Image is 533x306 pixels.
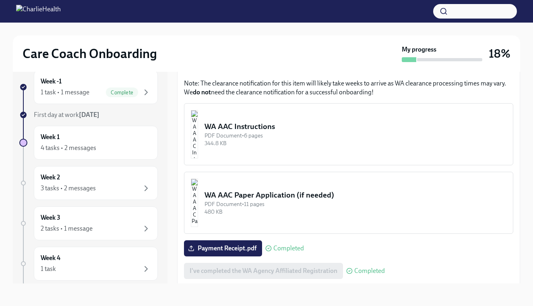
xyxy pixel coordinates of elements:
img: WA AAC Instructions [191,110,198,158]
label: Payment Receipt.pdf [184,240,262,256]
strong: My progress [402,45,436,54]
p: Note: The clearance notification for this item will likely take weeks to arrive as WA clearance p... [184,79,513,97]
div: 480 KB [205,208,506,216]
span: Complete [106,90,138,96]
div: 1 task • 1 message [41,88,89,97]
h6: Week 4 [41,254,60,262]
div: 4 tasks • 2 messages [41,144,96,152]
div: WA AAC Instructions [205,121,506,132]
h2: Care Coach Onboarding [23,46,157,62]
a: First day at work[DATE] [19,110,158,119]
a: Week 32 tasks • 1 message [19,206,158,240]
div: 3 tasks • 2 messages [41,184,96,193]
a: Week 41 task [19,247,158,281]
img: CharlieHealth [16,5,61,18]
span: First day at work [34,111,99,119]
h6: Week -1 [41,77,62,86]
h6: Week 2 [41,173,60,182]
h6: Week 3 [41,213,60,222]
div: 2 tasks • 1 message [41,224,93,233]
div: WA AAC Paper Application (if needed) [205,190,506,200]
span: Completed [273,245,304,252]
div: 1 task [41,264,56,273]
img: WA AAC Paper Application (if needed) [191,179,198,227]
span: Completed [354,268,385,274]
strong: [DATE] [79,111,99,119]
h6: Week 1 [41,133,60,142]
button: WA AAC Paper Application (if needed)PDF Document•11 pages480 KB [184,172,513,234]
span: Payment Receipt.pdf [190,244,256,252]
div: 344.8 KB [205,139,506,147]
button: WA AAC InstructionsPDF Document•6 pages344.8 KB [184,103,513,165]
a: Week 23 tasks • 2 messages [19,166,158,200]
strong: do not [193,88,211,96]
h3: 18% [489,46,510,61]
div: PDF Document • 6 pages [205,132,506,139]
a: Week -11 task • 1 messageComplete [19,70,158,104]
div: PDF Document • 11 pages [205,200,506,208]
a: Week 14 tasks • 2 messages [19,126,158,160]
